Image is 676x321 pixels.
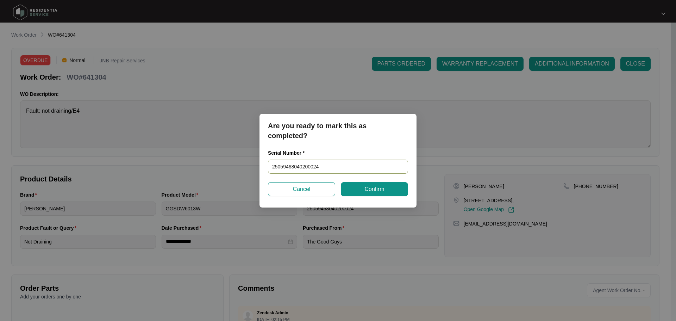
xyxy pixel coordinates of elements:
button: Confirm [341,182,408,196]
p: Are you ready to mark this as [268,121,408,131]
span: Cancel [293,185,311,193]
label: Serial Number * [268,149,310,156]
p: completed? [268,131,408,141]
span: Confirm [364,185,384,193]
button: Cancel [268,182,335,196]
